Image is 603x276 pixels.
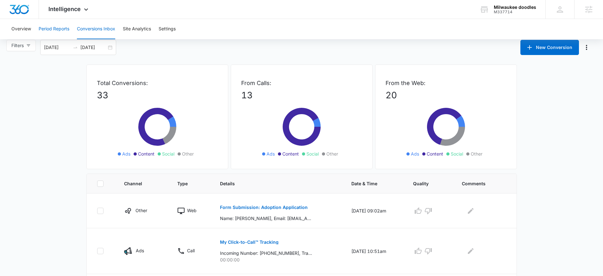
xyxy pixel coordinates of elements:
span: Quality [413,180,437,187]
p: Total Conversions: [97,79,218,87]
button: Overview [11,19,31,39]
p: Ads [136,247,144,254]
button: Filters [6,40,36,51]
p: Web [187,207,197,214]
input: End date [80,44,107,51]
p: 33 [97,89,218,102]
button: Edit Comments [466,246,476,256]
span: Ads [411,150,419,157]
span: Social [451,150,463,157]
p: My Click-to-Call™ Tracking [220,240,279,244]
span: Social [162,150,174,157]
p: Form Submission: Adoption Application [220,205,308,210]
span: Details [220,180,327,187]
span: Ads [267,150,275,157]
span: Type [177,180,196,187]
button: Settings [159,19,176,39]
button: Period Reports [39,19,69,39]
p: 00:00:00 [220,256,336,263]
input: Start date [44,44,70,51]
span: Content [282,150,299,157]
span: Content [138,150,154,157]
p: From the Web: [386,79,506,87]
span: Content [427,150,443,157]
span: Social [306,150,319,157]
button: Site Analytics [123,19,151,39]
span: swap-right [73,45,78,50]
span: Other [182,150,194,157]
span: Filters [11,42,24,49]
span: Other [326,150,338,157]
div: account id [494,10,536,14]
button: Manage Numbers [581,42,592,52]
td: [DATE] 09:02am [344,193,405,228]
button: Form Submission: Adoption Application [220,200,308,215]
p: Incoming Number: [PHONE_NUMBER], Tracking Number: [PHONE_NUMBER], Ring To: [PHONE_NUMBER], Caller... [220,250,312,256]
p: Name: [PERSON_NAME], Email: [EMAIL_ADDRESS][DOMAIN_NAME], Phone: [PHONE_NUMBER], What Are You Loo... [220,215,312,222]
button: Edit Comments [466,206,476,216]
span: to [73,45,78,50]
span: Intelligence [48,6,81,12]
p: From Calls: [241,79,362,87]
span: Comments [462,180,497,187]
p: Other [135,207,147,214]
span: Ads [122,150,130,157]
p: 13 [241,89,362,102]
p: Call [187,247,195,254]
button: New Conversion [520,40,579,55]
button: Conversions Inbox [77,19,115,39]
button: My Click-to-Call™ Tracking [220,235,279,250]
div: account name [494,5,536,10]
span: Other [471,150,482,157]
p: 20 [386,89,506,102]
td: [DATE] 10:51am [344,228,405,274]
span: Date & Time [351,180,389,187]
span: Channel [124,180,153,187]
